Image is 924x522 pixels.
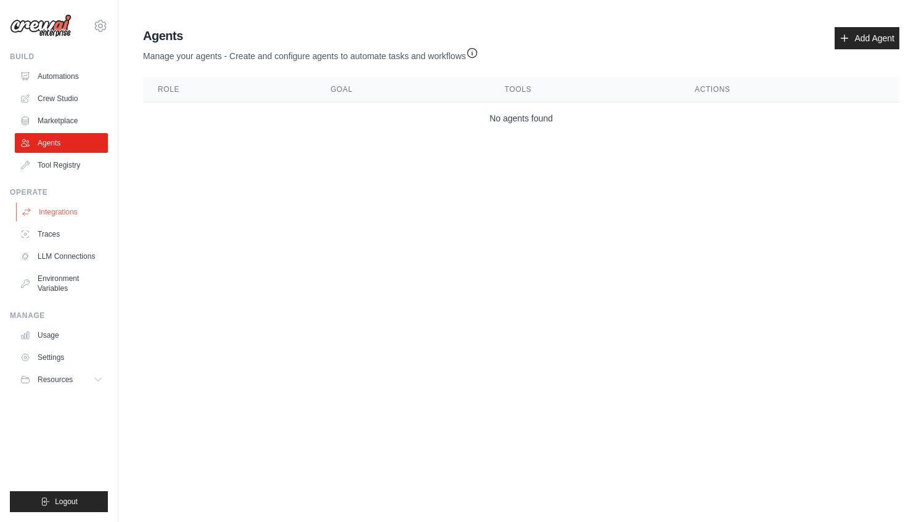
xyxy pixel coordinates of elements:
a: Add Agent [835,27,899,49]
a: Environment Variables [15,269,108,298]
a: LLM Connections [15,247,108,266]
a: Traces [15,224,108,244]
button: Logout [10,491,108,512]
a: Crew Studio [15,89,108,108]
th: Tools [490,77,680,102]
a: Integrations [16,202,109,222]
img: Logo [10,14,72,38]
a: Usage [15,325,108,345]
span: Resources [38,375,73,385]
div: Operate [10,187,108,197]
th: Actions [680,77,899,102]
button: Resources [15,370,108,389]
a: Agents [15,133,108,153]
div: Manage [10,311,108,320]
h2: Agents [143,27,478,44]
p: Manage your agents - Create and configure agents to automate tasks and workflows [143,44,478,62]
a: Marketplace [15,111,108,131]
a: Tool Registry [15,155,108,175]
span: Logout [55,497,78,507]
td: No agents found [143,102,899,135]
div: Build [10,52,108,62]
a: Settings [15,348,108,367]
th: Goal [316,77,489,102]
a: Automations [15,67,108,86]
th: Role [143,77,316,102]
